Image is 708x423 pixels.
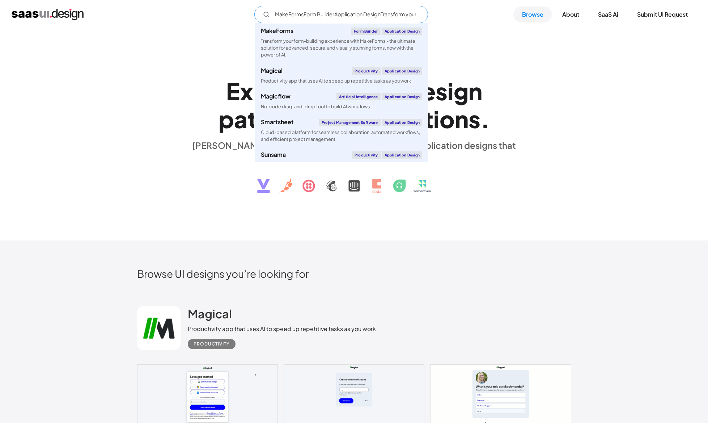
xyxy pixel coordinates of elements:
div: a [234,105,247,133]
div: Productivity app that uses AI to speed up repetitive tasks as you work [188,324,376,333]
div: Smartsheet [261,119,294,125]
div: p [253,77,269,105]
div: t [424,105,433,133]
a: MagicflowArtificial IntelligenceApplication DesignNo-code drag-and-drop tool to build AI workflows [255,89,428,114]
div: x [240,77,253,105]
div: No-code drag-and-drop tool to build AI workflows [261,103,370,110]
div: [PERSON_NAME] is a hand-picked collection of saas application designs that exhibit the best in cl... [188,140,521,162]
div: Cloud-based platform for seamless collaboration, automated workflows, and efficient project manag... [261,129,422,143]
div: . [480,105,490,133]
a: MagicalProductivityApplication DesignProductivity app that uses AI to speed up repetitive tasks a... [255,63,428,89]
div: Application Design [382,119,423,126]
div: i [448,77,454,105]
div: Application Design [382,67,423,75]
div: s [469,105,480,133]
div: Productivity [352,67,380,75]
div: Application Design [382,93,423,100]
h2: Browse UI designs you’re looking for [137,267,571,280]
a: Browse [513,7,552,22]
a: home [12,9,84,20]
a: SunsamaProductivityApplication DesignDigital daily planner that Make work-life balance a reality [255,147,428,173]
a: Magical [188,306,232,324]
div: n [469,77,482,105]
form: Email Form [254,6,428,23]
a: About [554,7,588,22]
div: t [247,105,257,133]
div: Productivity [352,151,380,159]
div: n [455,105,469,133]
a: MakeFormsForm BuilderApplication DesignTransform your form-building experience with MakeForms - t... [255,23,428,63]
div: Application Design [382,28,423,35]
h2: Magical [188,306,232,321]
a: SaaS Ai [589,7,627,22]
div: Project Management Software [319,119,380,126]
div: Magical [261,68,283,74]
div: Digital daily planner that Make work-life balance a reality [261,162,381,168]
div: s [436,77,448,105]
img: text, icon, saas logo [245,162,464,199]
div: Form Builder [351,28,380,35]
div: Artificial Intelligence [336,93,381,100]
h1: Explore SaaS UI design patterns & interactions. [188,77,521,133]
div: o [440,105,455,133]
div: Productivity [194,340,230,348]
a: Submit UI Request [628,7,696,22]
div: p [219,105,234,133]
div: Transform your form-building experience with MakeForms - the ultimate solution for advanced, secu... [261,38,422,59]
div: i [433,105,440,133]
div: Magicflow [261,93,291,99]
div: Productivity app that uses AI to speed up repetitive tasks as you work [261,78,411,84]
div: Application Design [382,151,423,159]
input: Search UI designs you're looking for... [254,6,428,23]
div: MakeForms [261,28,293,34]
div: E [226,77,240,105]
div: Sunsama [261,152,286,158]
div: g [454,77,469,105]
a: SmartsheetProject Management SoftwareApplication DesignCloud-based platform for seamless collabor... [255,114,428,147]
div: e [421,77,436,105]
